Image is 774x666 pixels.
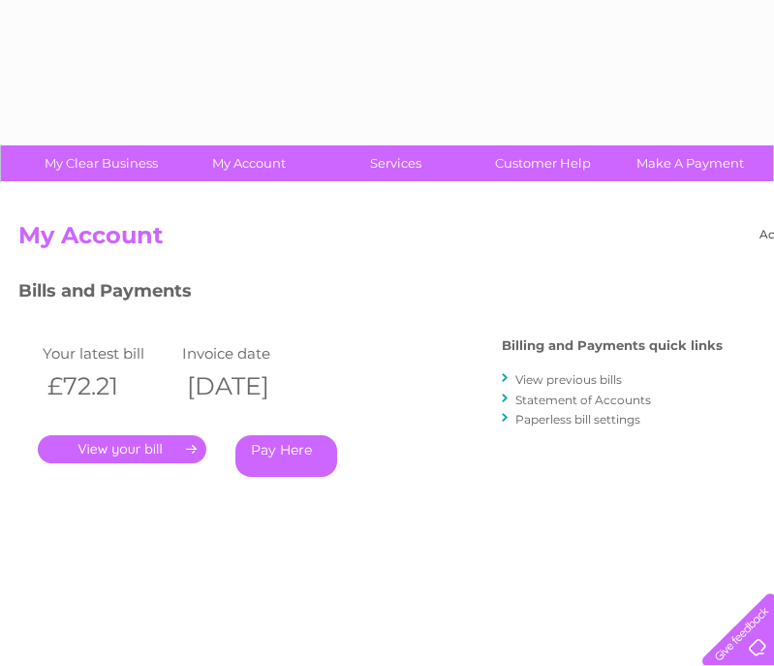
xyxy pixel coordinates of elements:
[515,372,622,387] a: View previous bills
[235,435,337,477] a: Pay Here
[169,145,328,181] a: My Account
[515,393,651,407] a: Statement of Accounts
[502,338,723,353] h4: Billing and Payments quick links
[21,145,181,181] a: My Clear Business
[38,366,177,406] th: £72.21
[610,145,770,181] a: Make A Payment
[316,145,476,181] a: Services
[515,412,640,427] a: Paperless bill settings
[18,277,723,311] h3: Bills and Payments
[38,435,206,463] a: .
[177,366,317,406] th: [DATE]
[177,340,317,366] td: Invoice date
[463,145,623,181] a: Customer Help
[38,340,177,366] td: Your latest bill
